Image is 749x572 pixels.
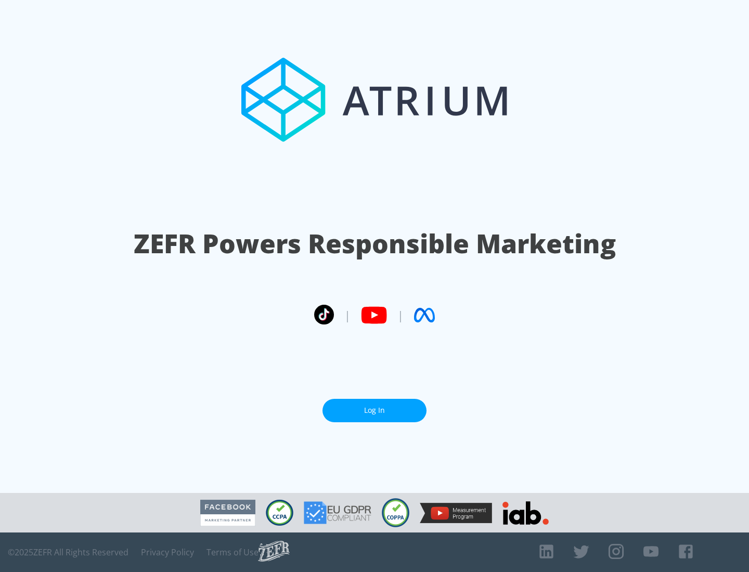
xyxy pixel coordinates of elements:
h1: ZEFR Powers Responsible Marketing [134,226,616,262]
img: YouTube Measurement Program [420,503,492,523]
img: Facebook Marketing Partner [200,500,255,526]
span: | [397,307,404,323]
img: COPPA Compliant [382,498,409,527]
span: © 2025 ZEFR All Rights Reserved [8,547,128,557]
img: IAB [502,501,549,525]
img: CCPA Compliant [266,500,293,526]
span: | [344,307,351,323]
a: Privacy Policy [141,547,194,557]
a: Terms of Use [206,547,259,557]
a: Log In [322,399,427,422]
img: GDPR Compliant [304,501,371,524]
